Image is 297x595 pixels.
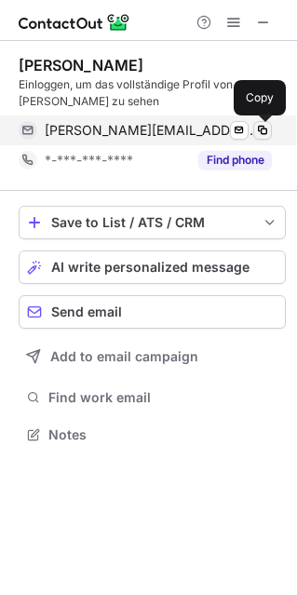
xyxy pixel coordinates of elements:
button: Send email [19,295,286,329]
span: Find work email [48,389,278,406]
img: ContactOut v5.3.10 [19,11,130,34]
button: save-profile-one-click [19,206,286,239]
span: AI write personalized message [51,260,250,275]
div: Einloggen, um das vollständige Profil von [PERSON_NAME] zu sehen [19,76,286,110]
button: AI write personalized message [19,250,286,284]
button: Find work email [19,385,286,411]
button: Add to email campaign [19,340,286,373]
span: Add to email campaign [50,349,198,364]
button: Reveal Button [198,151,272,169]
span: Send email [51,304,122,319]
div: Save to List / ATS / CRM [51,215,253,230]
div: [PERSON_NAME] [19,56,143,74]
span: Notes [48,426,278,443]
span: [PERSON_NAME][EMAIL_ADDRESS][DOMAIN_NAME] [45,122,258,139]
button: Notes [19,422,286,448]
